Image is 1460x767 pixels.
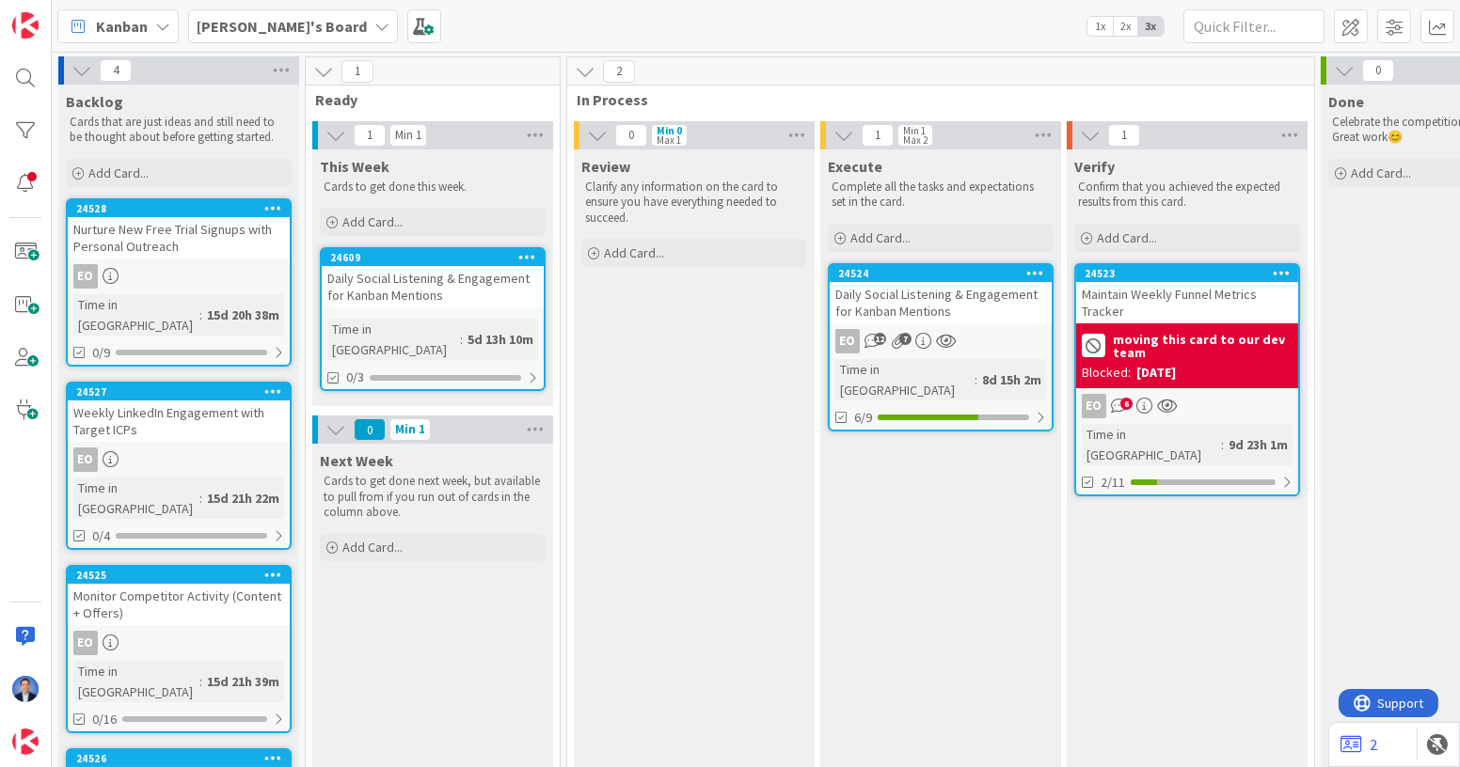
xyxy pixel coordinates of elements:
div: 24524Daily Social Listening & Engagement for Kanban Mentions [830,265,1052,323]
div: EO [68,631,290,655]
div: 9d 23h 1m [1224,434,1293,455]
div: 24609 [330,251,544,264]
div: Time in [GEOGRAPHIC_DATA] [1082,424,1221,465]
span: This Week [320,157,389,176]
div: 24525 [76,569,290,582]
span: Add Card... [342,539,403,556]
a: 24525Monitor Competitor Activity (Content + Offers)EOTime in [GEOGRAPHIC_DATA]:15d 21h 39m0/16 [66,565,292,733]
span: 6/9 [854,408,872,428]
div: 24525 [68,567,290,584]
span: 0/4 [92,526,110,546]
div: 24523 [1085,267,1298,280]
p: Confirm that you achieved the expected results from this card. [1078,180,1296,211]
div: 15d 20h 38m [202,305,284,325]
div: 24609 [322,249,544,266]
span: 2/11 [1101,473,1125,493]
span: : [1221,434,1224,455]
span: 1 [354,124,386,147]
a: 24523Maintain Weekly Funnel Metrics Trackermoving this card to our dev teamBlocked:[DATE]EOTime i... [1074,263,1300,496]
div: Maintain Weekly Funnel Metrics Tracker [1076,282,1298,323]
span: 0 [1362,59,1394,82]
div: [DATE] [1136,363,1176,383]
div: 24524 [838,267,1052,280]
input: Quick Filter... [1183,9,1325,43]
span: Review [581,157,630,176]
div: EO [835,329,860,353]
div: 24528 [68,200,290,217]
span: Add Card... [342,213,403,230]
span: 1 [1108,124,1140,147]
div: 24524 [830,265,1052,282]
span: 1 [341,60,373,83]
div: Monitor Competitor Activity (Content + Offers) [68,584,290,625]
p: Cards to get done next week, but available to pull from if you run out of cards in the column above. [324,474,542,520]
div: EO [1076,394,1298,418]
div: Time in [GEOGRAPHIC_DATA] [73,294,199,336]
span: 2 [603,60,635,83]
span: 0/3 [346,368,364,387]
span: Verify [1074,157,1115,176]
span: 4 [100,59,132,82]
span: Support [40,3,86,25]
div: EO [68,264,290,289]
a: 24527Weekly LinkedIn Engagement with Target ICPsEOTime in [GEOGRAPHIC_DATA]:15d 21h 22m0/4 [66,382,292,550]
p: Complete all the tasks and expectations set in the card. [832,180,1050,211]
span: Add Card... [850,229,911,246]
span: 0 [354,418,386,441]
div: Time in [GEOGRAPHIC_DATA] [327,319,460,360]
p: Cards to get done this week. [324,180,542,195]
span: 7 [899,333,912,345]
div: Min 1 [395,131,421,140]
div: Nurture New Free Trial Signups with Personal Outreach [68,217,290,258]
div: Daily Social Listening & Engagement for Kanban Mentions [830,282,1052,323]
a: 24524Daily Social Listening & Engagement for Kanban MentionsEOTime in [GEOGRAPHIC_DATA]:8d 15h 2m6/9 [828,263,1054,431]
div: Min 0 [657,126,682,135]
span: 2x [1113,17,1138,36]
span: Kanban [96,15,148,38]
span: Add Card... [604,244,664,261]
span: : [199,488,202,509]
span: Execute [828,157,882,176]
b: moving this card to our dev team [1113,333,1293,359]
div: 24528Nurture New Free Trial Signups with Personal Outreach [68,200,290,258]
span: 12 [874,333,886,345]
div: Time in [GEOGRAPHIC_DATA] [835,359,975,400]
div: 24527Weekly LinkedIn Engagement with Target ICPs [68,383,290,442]
span: 😊 [1388,129,1403,145]
div: Blocked: [1082,363,1131,383]
span: 0/16 [92,710,117,729]
div: Daily Social Listening & Engagement for Kanban Mentions [322,266,544,307]
span: : [199,671,202,692]
div: 24523Maintain Weekly Funnel Metrics Tracker [1076,265,1298,323]
div: EO [68,447,290,472]
div: 8d 15h 2m [977,369,1046,390]
span: Backlog [66,92,123,111]
span: Ready [315,90,536,109]
span: Done [1328,92,1364,111]
div: Min 1 [903,126,926,135]
img: avatar [12,728,39,755]
div: 5d 13h 10m [463,329,538,350]
p: Clarify any information on the card to ensure you have everything needed to succeed. [585,180,803,226]
span: Add Card... [88,164,149,181]
span: 6 [1120,398,1133,410]
div: 15d 21h 22m [202,488,284,509]
span: In Process [577,90,1291,109]
div: Time in [GEOGRAPHIC_DATA] [73,661,199,702]
a: 2 [1341,733,1377,756]
div: EO [830,329,1052,353]
div: 24526 [76,752,290,765]
div: Time in [GEOGRAPHIC_DATA] [73,477,199,519]
div: 15d 21h 39m [202,671,284,692]
span: 1 [862,124,894,147]
div: EO [73,631,98,655]
div: 24527 [68,383,290,400]
div: Max 2 [903,135,928,145]
span: 1x [1087,17,1113,36]
span: 0/9 [92,343,110,363]
div: 24523 [1076,265,1298,282]
p: Cards that are just ideas and still need to be thought about before getting started. [70,115,288,146]
div: EO [1082,394,1106,418]
div: 24526 [68,750,290,767]
div: 24609Daily Social Listening & Engagement for Kanban Mentions [322,249,544,307]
